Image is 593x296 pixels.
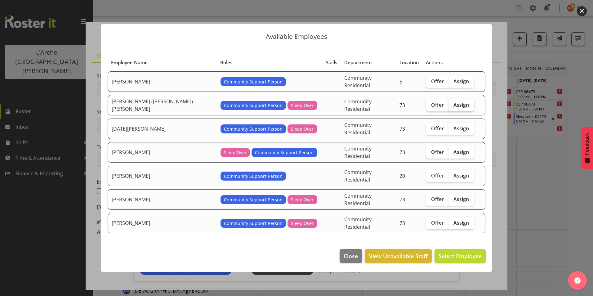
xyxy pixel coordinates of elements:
span: Community Support Person [224,102,283,109]
img: help-xxl-2.png [574,277,581,284]
span: Sleep Over [224,149,247,156]
span: Assign [453,220,469,226]
span: Community Residential [344,169,372,183]
span: Assign [453,173,469,179]
span: Sleep Over [291,196,314,203]
td: [PERSON_NAME] [108,213,217,233]
td: [PERSON_NAME] [108,189,217,210]
button: Feedback - Show survey [581,127,593,169]
span: Community Support Person [255,149,314,156]
span: Offer [431,196,444,202]
span: Select Employee [439,252,482,260]
span: 73 [399,220,405,226]
td: [PERSON_NAME] [108,142,217,163]
span: Assign [453,196,469,202]
span: Assign [453,102,469,108]
span: Offer [431,220,444,226]
span: 20 [399,173,405,179]
span: View Unavailable Staff [369,252,428,260]
span: Employee Name [111,59,148,66]
span: Feedback [584,133,590,155]
span: Assign [453,78,469,84]
span: Sleep Over [291,126,314,132]
button: Select Employee [435,249,486,263]
td: [DATE][PERSON_NAME] [108,119,217,139]
td: [PERSON_NAME] [108,71,217,92]
span: Offer [431,173,444,179]
span: Offer [431,149,444,155]
button: Close [340,249,362,263]
span: Community Support Person [224,78,283,85]
span: Community Support Person [224,173,283,180]
td: [PERSON_NAME] ([PERSON_NAME]) [PERSON_NAME] [108,95,217,115]
button: View Unavailable Staff [365,249,431,263]
span: Actions [426,59,443,66]
span: Skills [326,59,337,66]
span: 73 [399,196,405,203]
span: 73 [399,149,405,156]
span: Close [344,252,358,260]
span: Roles [220,59,232,66]
span: Community Support Person [224,196,283,203]
span: Assign [453,125,469,132]
span: Location [399,59,419,66]
span: 73 [399,125,405,132]
span: Department [344,59,372,66]
span: Sleep Over [291,220,314,227]
span: Offer [431,125,444,132]
span: Community Residential [344,98,372,112]
span: Community Residential [344,145,372,159]
span: Offer [431,78,444,84]
span: Community Residential [344,192,372,207]
span: Community Residential [344,74,372,89]
span: Sleep Over [291,102,314,109]
span: Community Support Person [224,220,283,227]
span: 5 [399,78,402,85]
p: Available Employees [107,33,486,40]
span: Offer [431,102,444,108]
td: [PERSON_NAME] [108,166,217,186]
span: 73 [399,102,405,109]
span: Community Residential [344,216,372,230]
span: Assign [453,149,469,155]
span: Community Residential [344,122,372,136]
span: Community Support Person [224,126,283,132]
